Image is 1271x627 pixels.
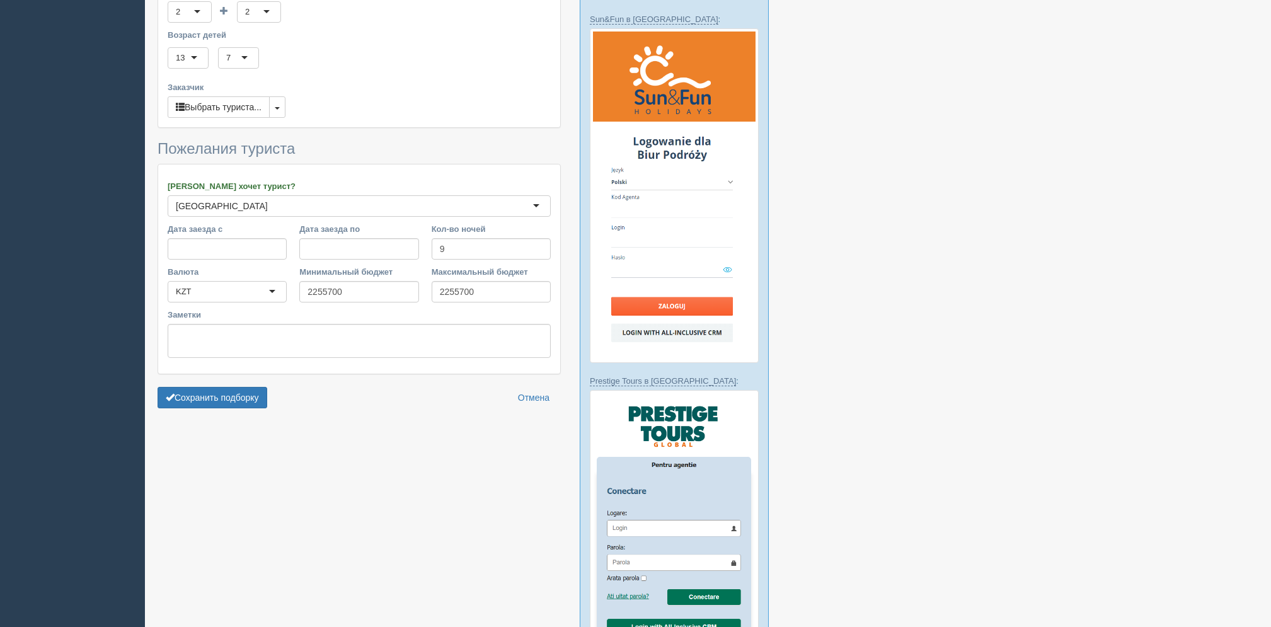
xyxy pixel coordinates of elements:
a: Sun&Fun в [GEOGRAPHIC_DATA] [590,14,718,25]
label: [PERSON_NAME] хочет турист? [168,180,551,192]
div: 7 [226,52,231,64]
label: Кол-во ночей [432,223,551,235]
label: Дата заезда по [299,223,418,235]
input: 7-10 или 7,10,14 [432,238,551,260]
p: : [590,13,759,25]
label: Максимальный бюджет [432,266,551,278]
label: Заметки [168,309,551,321]
label: Валюта [168,266,287,278]
div: [GEOGRAPHIC_DATA] [176,200,268,212]
button: Сохранить подборку [158,387,267,408]
label: Возраст детей [168,29,551,41]
a: Prestige Tours в [GEOGRAPHIC_DATA] [590,376,736,386]
div: 2 [245,6,250,18]
img: sun-fun-%D0%BB%D0%BE%D0%B3%D1%96%D0%BD-%D1%87%D0%B5%D1%80%D0%B5%D0%B7-%D1%81%D1%80%D0%BC-%D0%B4%D... [590,28,759,363]
label: Заказчик [168,81,551,93]
span: Пожелания туриста [158,140,295,157]
div: 2 [176,6,180,18]
div: 13 [176,52,185,64]
div: KZT [176,285,192,298]
a: Отмена [510,387,558,408]
p: : [590,375,759,387]
button: Выбрать туриста... [168,96,270,118]
label: Минимальный бюджет [299,266,418,278]
label: Дата заезда с [168,223,287,235]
